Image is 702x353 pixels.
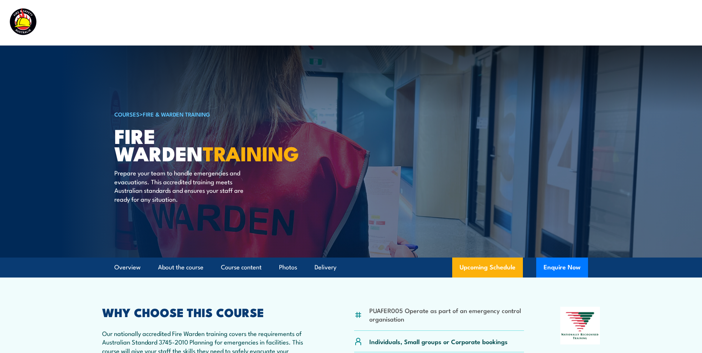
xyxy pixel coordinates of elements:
a: Contact [644,13,667,33]
li: PUAFER005 Operate as part of an emergency control organisation [369,306,524,323]
a: COURSES [114,110,140,118]
h2: WHY CHOOSE THIS COURSE [102,307,318,317]
a: Courses [300,13,323,33]
a: Course content [221,258,262,277]
a: Course Calendar [340,13,389,33]
a: Upcoming Schedule [452,258,523,278]
a: Overview [114,258,141,277]
a: News [553,13,570,33]
a: About the course [158,258,204,277]
a: Fire & Warden Training [143,110,210,118]
a: About Us [510,13,537,33]
a: Photos [279,258,297,277]
h6: > [114,110,297,118]
p: Prepare your team to handle emergencies and evacuations. This accredited training meets Australia... [114,168,249,203]
a: Emergency Response Services [405,13,493,33]
button: Enquire Now [536,258,588,278]
strong: TRAINING [203,137,299,168]
a: Learner Portal [586,13,628,33]
h1: Fire Warden [114,127,297,161]
p: Individuals, Small groups or Corporate bookings [369,337,508,346]
a: Delivery [315,258,336,277]
img: Nationally Recognised Training logo. [560,307,600,344]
